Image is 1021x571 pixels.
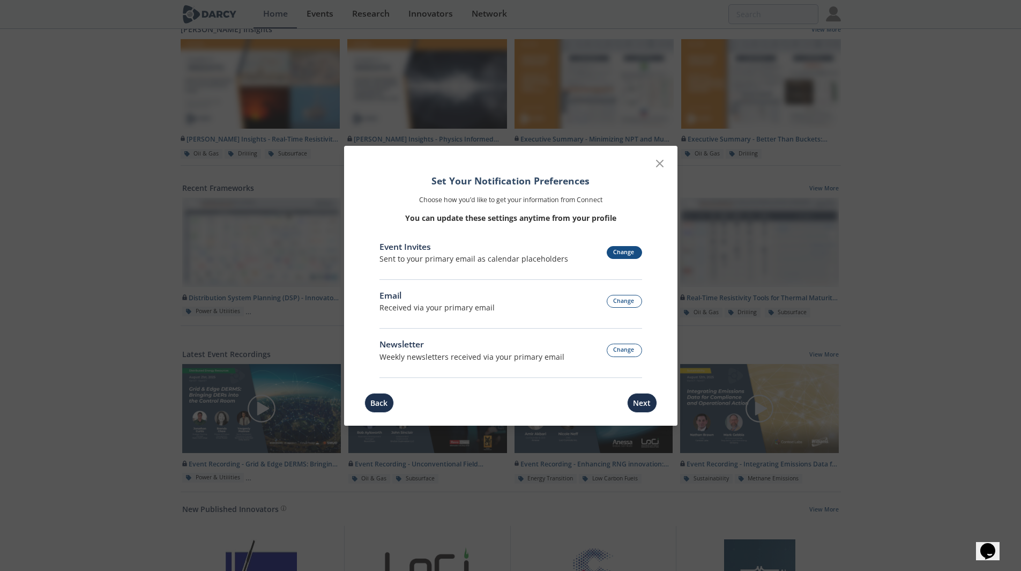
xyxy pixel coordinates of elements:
p: Received via your primary email [379,302,495,313]
button: Next [627,393,657,413]
button: Change [607,295,642,308]
p: Choose how you’d like to get your information from Connect [379,195,642,205]
h1: Set Your Notification Preferences [379,174,642,188]
button: Change [607,344,642,357]
p: You can update these settings anytime from your profile [379,212,642,224]
div: Newsletter [379,338,564,351]
div: Weekly newsletters received via your primary email [379,351,564,362]
div: Email [379,290,495,302]
button: Change [607,246,642,259]
div: Event Invites [379,241,568,254]
iframe: chat widget [976,528,1010,560]
div: Sent to your primary email as calendar placeholders [379,253,568,264]
button: Back [364,393,394,413]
